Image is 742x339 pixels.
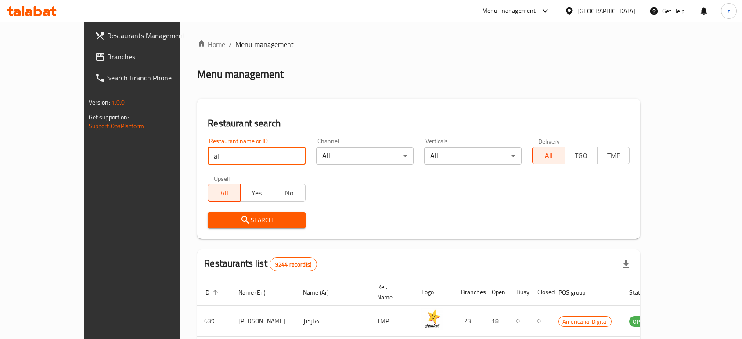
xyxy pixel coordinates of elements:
div: Total records count [270,257,317,271]
span: Branches [107,51,201,62]
a: Home [197,39,225,50]
span: Menu management [235,39,294,50]
button: All [208,184,241,202]
button: All [532,147,565,164]
th: Closed [530,279,551,306]
span: POS group [558,287,597,298]
div: Menu-management [482,6,536,16]
th: Busy [509,279,530,306]
span: All [212,187,237,199]
td: 639 [197,306,231,337]
a: Branches [88,46,208,67]
div: Export file [616,254,637,275]
span: Search [215,215,298,226]
h2: Menu management [197,67,284,81]
span: All [536,149,562,162]
span: Name (En) [238,287,277,298]
span: TGO [569,149,594,162]
td: 23 [454,306,485,337]
td: [PERSON_NAME] [231,306,296,337]
span: Ref. Name [377,281,404,303]
img: Hardee's [421,308,443,330]
span: z [728,6,730,16]
button: TGO [565,147,598,164]
th: Open [485,279,509,306]
span: Get support on: [89,112,129,123]
a: Support.OpsPlatform [89,120,144,132]
span: OPEN [629,317,651,327]
nav: breadcrumb [197,39,640,50]
input: Search for restaurant name or ID.. [208,147,305,165]
a: Restaurants Management [88,25,208,46]
td: 0 [530,306,551,337]
th: Logo [414,279,454,306]
span: 9244 record(s) [270,260,317,269]
span: Restaurants Management [107,30,201,41]
span: Americana-Digital [559,317,611,327]
td: هارديز [296,306,370,337]
td: 18 [485,306,509,337]
button: Search [208,212,305,228]
label: Upsell [214,175,230,181]
div: [GEOGRAPHIC_DATA] [577,6,635,16]
td: 0 [509,306,530,337]
span: Status [629,287,658,298]
label: Delivery [538,138,560,144]
td: TMP [370,306,414,337]
span: Yes [244,187,270,199]
span: Name (Ar) [303,287,340,298]
li: / [229,39,232,50]
a: Search Branch Phone [88,67,208,88]
h2: Restaurant search [208,117,630,130]
span: Version: [89,97,110,108]
span: Search Branch Phone [107,72,201,83]
div: All [424,147,522,165]
span: No [277,187,302,199]
button: No [273,184,306,202]
button: TMP [597,147,630,164]
th: Branches [454,279,485,306]
h2: Restaurants list [204,257,317,271]
span: ID [204,287,221,298]
button: Yes [240,184,273,202]
div: All [316,147,414,165]
span: TMP [601,149,627,162]
span: 1.0.0 [112,97,125,108]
